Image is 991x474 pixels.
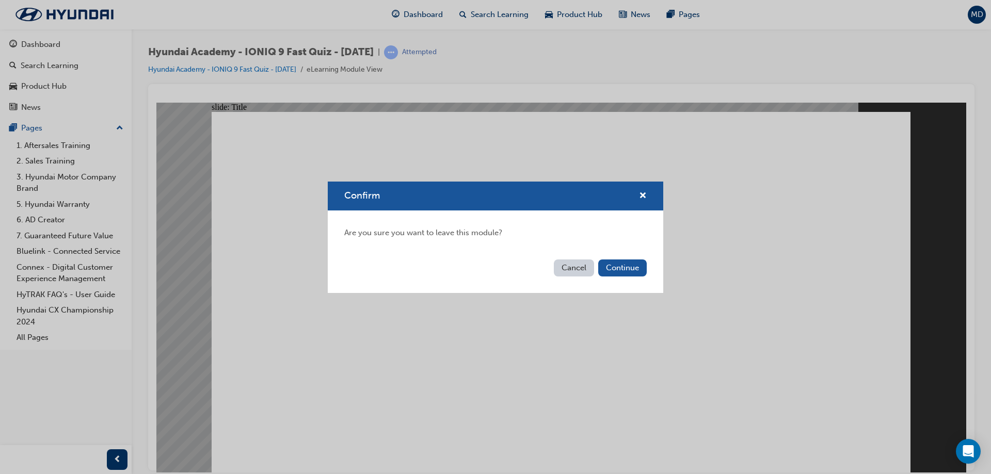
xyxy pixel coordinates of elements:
[344,190,380,201] span: Confirm
[956,439,981,464] div: Open Intercom Messenger
[328,182,663,293] div: Confirm
[328,210,663,255] div: Are you sure you want to leave this module?
[598,259,647,276] button: Continue
[639,190,647,203] button: cross-icon
[639,192,647,201] span: cross-icon
[554,259,594,276] button: Cancel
